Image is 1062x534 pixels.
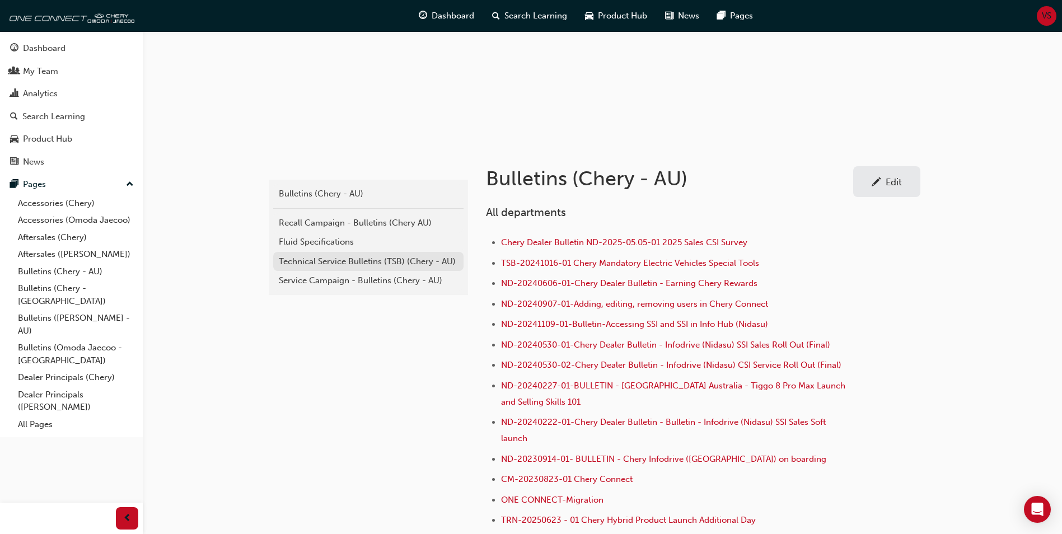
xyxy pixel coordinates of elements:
[4,106,138,127] a: Search Learning
[665,9,673,23] span: news-icon
[23,65,58,78] div: My Team
[501,417,828,443] a: ND-20240222-01-Chery Dealer Bulletin - Bulletin - Infodrive (Nidasu) SSI Sales Soft launch
[279,255,458,268] div: Technical Service Bulletins (TSB) (Chery - AU)
[10,157,18,167] span: news-icon
[853,166,920,197] a: Edit
[23,156,44,168] div: News
[10,134,18,144] span: car-icon
[13,416,138,433] a: All Pages
[410,4,483,27] a: guage-iconDashboard
[886,176,902,188] div: Edit
[501,515,756,525] a: TRN-20250623 - 01 Chery Hybrid Product Launch Additional Day
[4,174,138,195] button: Pages
[432,10,474,22] span: Dashboard
[13,195,138,212] a: Accessories (Chery)
[10,67,18,77] span: people-icon
[279,274,458,287] div: Service Campaign - Bulletins (Chery - AU)
[273,232,464,252] a: Fluid Specifications
[501,495,603,505] a: ONE CONNECT-Migration
[23,42,66,55] div: Dashboard
[13,229,138,246] a: Aftersales (Chery)
[4,83,138,104] a: Analytics
[492,9,500,23] span: search-icon
[501,340,830,350] a: ND-20240530-01-Chery Dealer Bulletin - Infodrive (Nidasu) SSI Sales Roll Out (Final)
[23,178,46,191] div: Pages
[4,129,138,149] a: Product Hub
[4,61,138,82] a: My Team
[501,360,841,370] a: ND-20240530-02-Chery Dealer Bulletin - Infodrive (Nidasu) CSI Service Roll Out (Final)
[279,236,458,249] div: Fluid Specifications
[279,217,458,229] div: Recall Campaign - Bulletins (Chery AU)
[4,38,138,59] a: Dashboard
[678,10,699,22] span: News
[501,278,757,288] a: ND-20240606-01-Chery Dealer Bulletin - Earning Chery Rewards
[273,252,464,271] a: Technical Service Bulletins (TSB) (Chery - AU)
[13,386,138,416] a: Dealer Principals ([PERSON_NAME])
[10,180,18,190] span: pages-icon
[483,4,576,27] a: search-iconSearch Learning
[501,237,747,247] a: Chery Dealer Bulletin ND-2025-05.05-01 2025 Sales CSI Survey
[872,177,881,189] span: pencil-icon
[13,310,138,339] a: Bulletins ([PERSON_NAME] - AU)
[23,133,72,146] div: Product Hub
[22,110,85,123] div: Search Learning
[279,188,458,200] div: Bulletins (Chery - AU)
[585,9,593,23] span: car-icon
[13,369,138,386] a: Dealer Principals (Chery)
[13,212,138,229] a: Accessories (Omoda Jaecoo)
[13,246,138,263] a: Aftersales ([PERSON_NAME])
[273,184,464,204] a: Bulletins (Chery - AU)
[273,213,464,233] a: Recall Campaign - Bulletins (Chery AU)
[501,381,848,407] a: ND-20240227-01-BULLETIN - [GEOGRAPHIC_DATA] Australia - Tiggo 8 Pro Max Launch and Selling Skills...
[501,454,826,464] a: ND-20230914-01- BULLETIN - Chery Infodrive ([GEOGRAPHIC_DATA]) on boarding
[501,474,633,484] a: CM-20230823-01 Chery Connect
[1037,6,1056,26] button: VS
[10,112,18,122] span: search-icon
[6,4,134,27] img: oneconnect
[4,36,138,174] button: DashboardMy TeamAnalyticsSearch LearningProduct HubNews
[656,4,708,27] a: news-iconNews
[419,9,427,23] span: guage-icon
[501,299,768,309] a: ND-20240907-01-Adding, editing, removing users in Chery Connect
[730,10,753,22] span: Pages
[10,89,18,99] span: chart-icon
[504,10,567,22] span: Search Learning
[4,152,138,172] a: News
[13,339,138,369] a: Bulletins (Omoda Jaecoo - [GEOGRAPHIC_DATA])
[717,9,726,23] span: pages-icon
[126,177,134,192] span: up-icon
[486,166,853,191] h1: Bulletins (Chery - AU)
[13,280,138,310] a: Bulletins (Chery - [GEOGRAPHIC_DATA])
[13,263,138,280] a: Bulletins (Chery - AU)
[501,258,759,268] a: TSB-20241016-01 Chery Mandatory Electric Vehicles Special Tools
[23,87,58,100] div: Analytics
[486,206,566,219] span: All departments
[598,10,647,22] span: Product Hub
[10,44,18,54] span: guage-icon
[123,512,132,526] span: prev-icon
[501,319,768,329] a: ND-20241109-01-Bulletin-Accessing SSI and SSI in Info Hub (Nidasu)
[1024,496,1051,523] div: Open Intercom Messenger
[708,4,762,27] a: pages-iconPages
[1042,10,1051,22] span: VS
[273,271,464,291] a: Service Campaign - Bulletins (Chery - AU)
[576,4,656,27] a: car-iconProduct Hub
